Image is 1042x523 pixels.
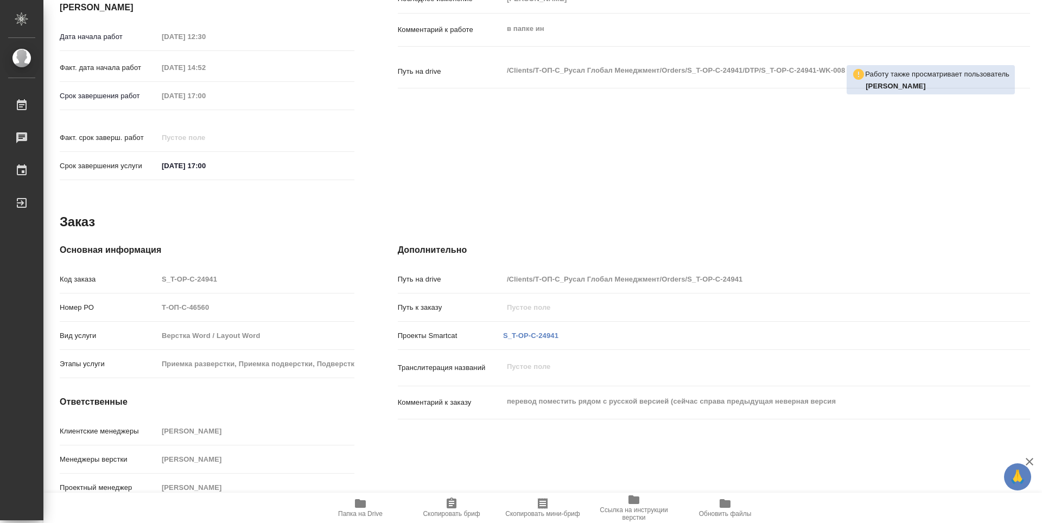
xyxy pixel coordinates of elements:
[158,451,354,467] input: Пустое поле
[158,88,253,104] input: Пустое поле
[866,81,1009,92] p: Малофеева Екатерина
[60,396,354,409] h4: Ответственные
[503,299,977,315] input: Пустое поле
[158,60,253,75] input: Пустое поле
[158,423,354,439] input: Пустое поле
[60,213,95,231] h2: Заказ
[1008,465,1027,488] span: 🙏
[503,20,977,38] textarea: в папке ин
[866,82,926,90] b: [PERSON_NAME]
[406,493,497,523] button: Скопировать бриф
[158,356,354,372] input: Пустое поле
[503,331,558,340] a: S_T-OP-C-24941
[588,493,679,523] button: Ссылка на инструкции верстки
[679,493,771,523] button: Обновить файлы
[398,244,1030,257] h4: Дополнительно
[503,392,977,411] textarea: перевод поместить рядом с русской версией (сейчас справа предыдущая неверная версия
[398,24,503,35] p: Комментарий к работе
[158,299,354,315] input: Пустое поле
[503,61,977,80] textarea: /Clients/Т-ОП-С_Русал Глобал Менеджмент/Orders/S_T-OP-C-24941/DTP/S_T-OP-C-24941-WK-008
[60,62,158,73] p: Факт. дата начала работ
[158,480,354,495] input: Пустое поле
[398,397,503,408] p: Комментарий к заказу
[398,362,503,373] p: Транслитерация названий
[338,510,383,518] span: Папка на Drive
[60,330,158,341] p: Вид услуги
[1004,463,1031,490] button: 🙏
[398,330,503,341] p: Проекты Smartcat
[60,1,354,14] h4: [PERSON_NAME]
[60,482,158,493] p: Проектный менеджер
[497,493,588,523] button: Скопировать мини-бриф
[158,328,354,343] input: Пустое поле
[158,158,253,174] input: ✎ Введи что-нибудь
[699,510,752,518] span: Обновить файлы
[60,31,158,42] p: Дата начала работ
[60,161,158,171] p: Срок завершения услуги
[60,91,158,101] p: Срок завершения работ
[60,244,354,257] h4: Основная информация
[158,130,253,145] input: Пустое поле
[60,359,158,369] p: Этапы услуги
[60,274,158,285] p: Код заказа
[398,302,503,313] p: Путь к заказу
[423,510,480,518] span: Скопировать бриф
[158,29,253,44] input: Пустое поле
[315,493,406,523] button: Папка на Drive
[398,66,503,77] p: Путь на drive
[398,274,503,285] p: Путь на drive
[505,510,580,518] span: Скопировать мини-бриф
[60,302,158,313] p: Номер РО
[158,271,354,287] input: Пустое поле
[503,271,977,287] input: Пустое поле
[595,506,673,521] span: Ссылка на инструкции верстки
[60,426,158,437] p: Клиентские менеджеры
[60,454,158,465] p: Менеджеры верстки
[60,132,158,143] p: Факт. срок заверш. работ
